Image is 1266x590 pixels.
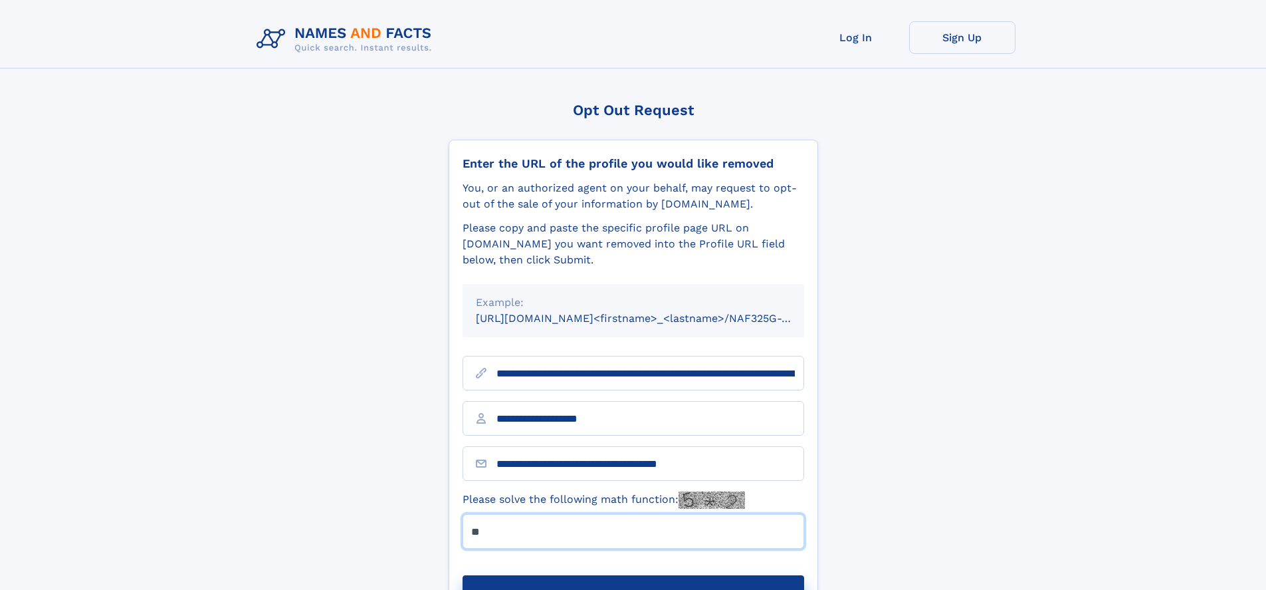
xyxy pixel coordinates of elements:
[909,21,1015,54] a: Sign Up
[251,21,443,57] img: Logo Names and Facts
[449,102,818,118] div: Opt Out Request
[803,21,909,54] a: Log In
[476,312,829,325] small: [URL][DOMAIN_NAME]<firstname>_<lastname>/NAF325G-xxxxxxxx
[463,220,804,268] div: Please copy and paste the specific profile page URL on [DOMAIN_NAME] you want removed into the Pr...
[463,180,804,212] div: You, or an authorized agent on your behalf, may request to opt-out of the sale of your informatio...
[476,295,791,311] div: Example:
[463,156,804,171] div: Enter the URL of the profile you would like removed
[463,492,745,509] label: Please solve the following math function:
